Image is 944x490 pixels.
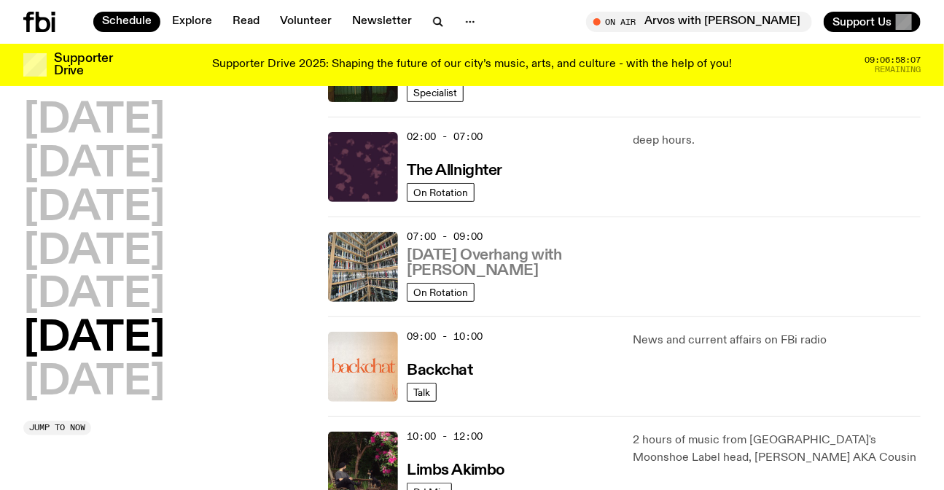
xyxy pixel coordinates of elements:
[633,332,921,349] p: News and current affairs on FBi radio
[23,232,165,273] button: [DATE]
[413,87,457,98] span: Specialist
[271,12,340,32] a: Volunteer
[407,183,475,202] a: On Rotation
[633,432,921,467] p: 2 hours of music from [GEOGRAPHIC_DATA]'s Moonshoe Label head, [PERSON_NAME] AKA Cousin
[407,429,483,443] span: 10:00 - 12:00
[407,160,502,179] a: The Allnighter
[413,386,430,397] span: Talk
[407,460,505,478] a: Limbs Akimbo
[407,283,475,302] a: On Rotation
[824,12,921,32] button: Support Us
[23,188,165,229] button: [DATE]
[93,12,160,32] a: Schedule
[163,12,221,32] a: Explore
[413,187,468,198] span: On Rotation
[23,101,165,141] button: [DATE]
[407,245,615,279] a: [DATE] Overhang with [PERSON_NAME]
[586,12,812,32] button: On AirArvos with [PERSON_NAME]
[23,275,165,316] button: [DATE]
[29,424,85,432] span: Jump to now
[407,230,483,244] span: 07:00 - 09:00
[23,421,91,435] button: Jump to now
[23,319,165,359] button: [DATE]
[407,248,615,279] h3: [DATE] Overhang with [PERSON_NAME]
[407,363,472,378] h3: Backchat
[23,144,165,185] button: [DATE]
[865,56,921,64] span: 09:06:58:07
[875,66,921,74] span: Remaining
[413,287,468,297] span: On Rotation
[407,463,505,478] h3: Limbs Akimbo
[212,58,732,71] p: Supporter Drive 2025: Shaping the future of our city’s music, arts, and culture - with the help o...
[343,12,421,32] a: Newsletter
[407,330,483,343] span: 09:00 - 10:00
[407,130,483,144] span: 02:00 - 07:00
[633,132,921,149] p: deep hours.
[407,83,464,102] a: Specialist
[832,15,892,28] span: Support Us
[328,232,398,302] img: A corner shot of the fbi music library
[407,360,472,378] a: Backchat
[54,52,112,77] h3: Supporter Drive
[407,383,437,402] a: Talk
[224,12,268,32] a: Read
[23,362,165,403] button: [DATE]
[407,163,502,179] h3: The Allnighter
